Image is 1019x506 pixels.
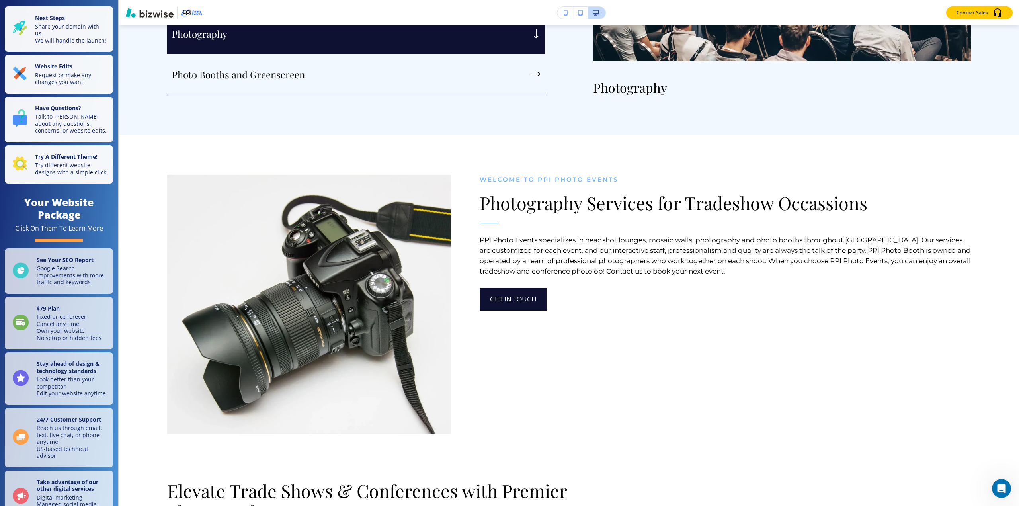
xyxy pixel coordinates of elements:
span: Get In Touch [490,295,537,304]
button: Photography [167,14,545,54]
strong: Stay ahead of design & technology standards [37,360,100,375]
p: Talk to [PERSON_NAME] about any questions, concerns, or website edits. [35,113,108,134]
span: WELCOME TO PPI PHOTO Events [480,176,618,183]
p: Fixed price forever Cancel any time Own your website No setup or hidden fees [37,313,102,341]
button: Have Questions?Talk to [PERSON_NAME] about any questions, concerns, or website edits. [5,97,113,142]
div: Click On Them To Learn More [15,224,103,232]
a: $79 PlanFixed price foreverCancel any timeOwn your websiteNo setup or hidden fees [5,297,113,350]
p: Photography Services for Tradeshow Occassions [480,192,972,213]
p: Reach us through email, text, live chat, or phone anytime US-based technical advisor [37,424,108,459]
button: Try A Different Theme!Try different website designs with a simple click! [5,145,113,184]
p: Share your domain with us. We will handle the launch! [35,23,108,44]
p: Photography [172,28,227,40]
strong: Try A Different Theme! [35,153,98,160]
a: Stay ahead of design & technology standardsLook better than your competitorEdit your website anytime [5,352,113,405]
a: 24/7 Customer SupportReach us through email, text, live chat, or phone anytimeUS-based technical ... [5,408,113,467]
p: PPI Photo Events specializes in headshot lounges, mosaic walls, photography and photo booths thro... [480,235,972,276]
strong: $ 79 Plan [37,305,60,312]
strong: See Your SEO Report [37,256,94,264]
p: Google Search improvements with more traffic and keywords [37,265,108,286]
p: Photo Booths and Greenscreen [172,68,305,80]
strong: 24/7 Customer Support [37,416,101,423]
h4: Your Website Package [5,196,113,221]
p: Contact Sales [957,9,988,16]
strong: Take advantage of our other digital services [37,478,98,493]
img: Bizwise Logo [126,8,174,18]
strong: Website Edits [35,63,72,70]
strong: Have Questions? [35,104,81,112]
button: Photo Booths and Greenscreen [167,54,545,95]
img: 693c0775089801ef61f35f3cbc0ef757.webp [167,175,451,434]
iframe: Intercom live chat [992,479,1011,498]
button: Website EditsRequest or make any changes you want [5,55,113,94]
strong: Next Steps [35,14,65,21]
button: Contact Sales [946,6,1013,19]
p: Photography [593,80,971,95]
button: Next StepsShare your domain with us.We will handle the launch! [5,6,113,52]
button: Get In Touch [480,288,547,311]
img: Your Logo [181,8,202,17]
p: Request or make any changes you want [35,72,108,86]
a: See Your SEO ReportGoogle Search improvements with more traffic and keywords [5,248,113,294]
p: Look better than your competitor Edit your website anytime [37,376,108,397]
p: Try different website designs with a simple click! [35,162,108,176]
